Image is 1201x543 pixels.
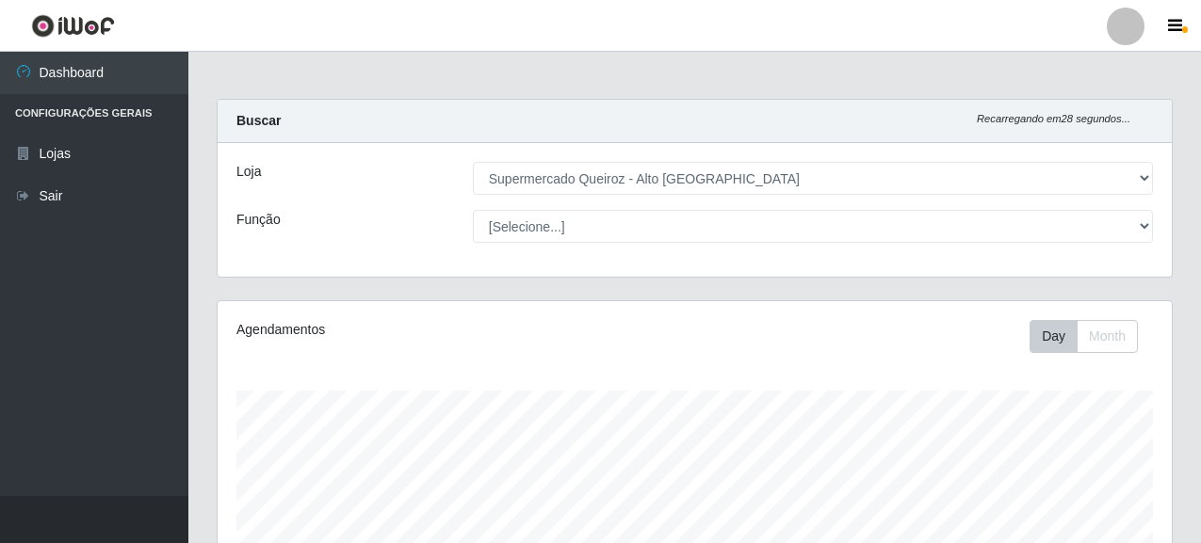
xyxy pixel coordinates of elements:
[236,162,261,182] label: Loja
[1077,320,1138,353] button: Month
[977,113,1130,124] i: Recarregando em 28 segundos...
[236,320,602,340] div: Agendamentos
[1030,320,1138,353] div: First group
[236,113,281,128] strong: Buscar
[31,14,115,38] img: CoreUI Logo
[1030,320,1153,353] div: Toolbar with button groups
[1030,320,1078,353] button: Day
[236,210,281,230] label: Função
